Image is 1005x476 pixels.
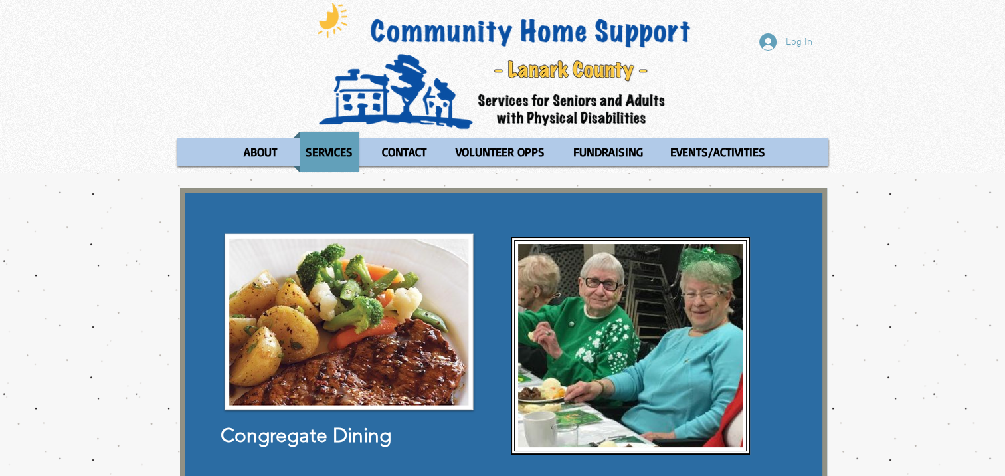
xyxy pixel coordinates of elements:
[177,132,828,172] nav: Site
[238,132,283,172] p: ABOUT
[750,29,822,55] button: Log In
[230,132,290,172] a: ABOUT
[300,132,359,172] p: SERVICES
[561,132,654,172] a: FUNDRAISING
[443,132,557,172] a: VOLUNTEER OPPS
[221,423,391,447] span: Congregate Dining
[658,132,778,172] a: EVENTS/ACTIVITIES
[369,132,440,172] a: CONTACT
[293,132,365,172] a: SERVICES
[664,132,771,172] p: EVENTS/ACTIVITIES
[518,244,743,447] img: St Patricks DC.JPG
[450,132,551,172] p: VOLUNTEER OPPS
[781,35,817,49] span: Log In
[376,132,432,172] p: CONTACT
[567,132,649,172] p: FUNDRAISING
[221,231,478,415] img: DC Pic 2.png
